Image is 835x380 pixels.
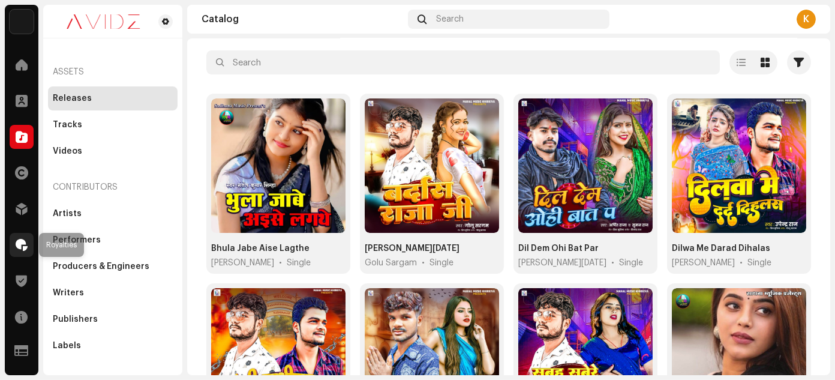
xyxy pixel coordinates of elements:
[53,14,154,29] img: 0c631eef-60b6-411a-a233-6856366a70de
[53,341,81,351] div: Labels
[48,113,178,137] re-m-nav-item: Tracks
[436,14,464,24] span: Search
[619,257,643,269] div: Single
[53,146,82,156] div: Videos
[48,202,178,226] re-m-nav-item: Artists
[672,257,735,269] span: Upendra Raj
[48,173,178,202] re-a-nav-header: Contributors
[53,262,149,271] div: Producers & Engineers
[53,94,92,103] div: Releases
[53,120,82,130] div: Tracks
[48,86,178,110] re-m-nav-item: Releases
[211,243,310,255] div: Bhula Jabe Aise Lagthe
[10,10,34,34] img: 10d72f0b-d06a-424f-aeaa-9c9f537e57b6
[422,257,425,269] span: •
[53,288,84,298] div: Writers
[48,255,178,279] re-m-nav-item: Producers & Engineers
[429,257,453,269] div: Single
[53,235,101,245] div: Performers
[518,257,606,269] span: Arpit Raja
[48,334,178,358] re-m-nav-item: Labels
[48,228,178,252] re-m-nav-item: Performers
[48,281,178,305] re-m-nav-item: Writers
[797,10,816,29] div: K
[740,257,743,269] span: •
[206,50,720,74] input: Search
[365,257,417,269] span: Golu Sargam
[53,315,98,324] div: Publishers
[279,257,282,269] span: •
[48,307,178,331] re-m-nav-item: Publishers
[211,257,274,269] span: Santosh Kumar Sinha
[48,139,178,163] re-m-nav-item: Videos
[287,257,311,269] div: Single
[747,257,771,269] div: Single
[611,257,614,269] span: •
[48,58,178,86] re-a-nav-header: Assets
[202,14,403,24] div: Catalog
[53,209,82,219] div: Artists
[518,243,599,255] div: Dil Dem Ohi Bat Par
[365,243,459,255] div: Bardas Raja Ji
[672,243,770,255] div: Dilwa Me Darad Dihalas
